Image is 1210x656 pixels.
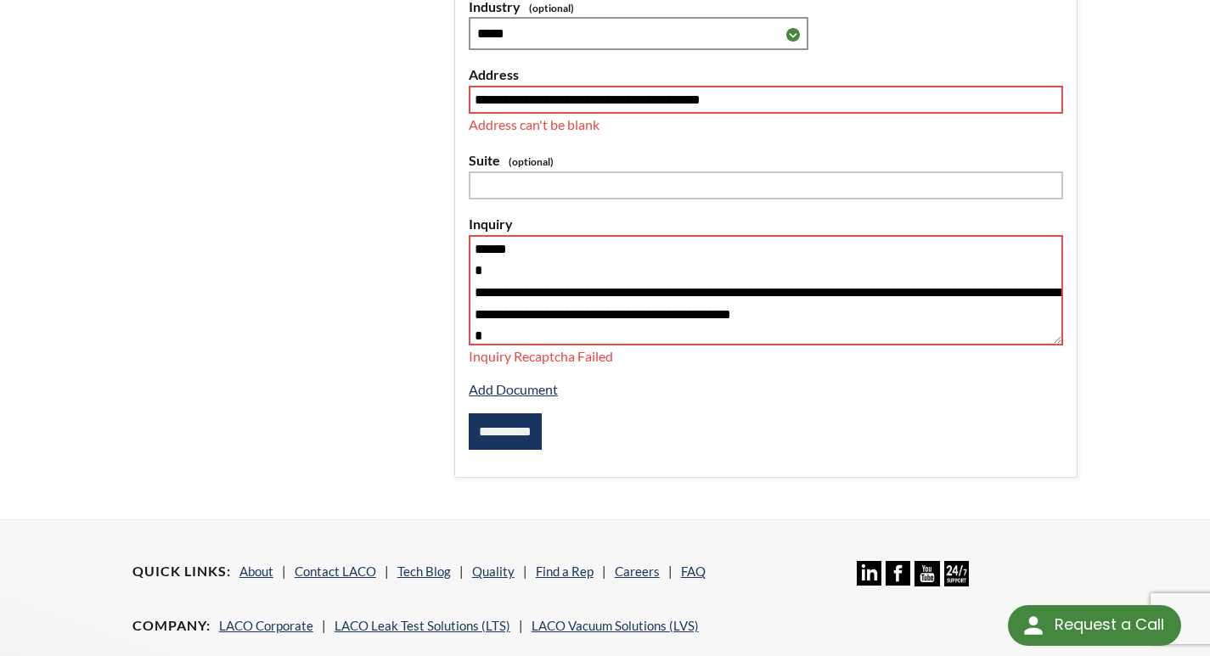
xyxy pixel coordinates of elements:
[944,561,969,586] img: 24/7 Support Icon
[397,563,451,579] a: Tech Blog
[532,618,699,633] a: LACO Vacuum Solutions (LVS)
[944,574,969,589] a: 24/7 Support
[469,213,1063,235] label: Inquiry
[469,116,599,132] span: Address can't be blank
[469,149,1063,171] label: Suite
[536,563,594,579] a: Find a Rep
[469,381,558,397] a: Add Document
[469,64,1063,86] label: Address
[219,618,313,633] a: LACO Corporate
[681,563,706,579] a: FAQ
[239,563,273,579] a: About
[335,618,510,633] a: LACO Leak Test Solutions (LTS)
[132,617,211,635] h4: Company
[472,563,515,579] a: Quality
[469,348,613,364] span: Inquiry Recaptcha Failed
[1008,605,1181,646] div: Request a Call
[132,563,231,580] h4: Quick Links
[1020,612,1047,639] img: round button
[295,563,376,579] a: Contact LACO
[1055,605,1164,644] div: Request a Call
[615,563,660,579] a: Careers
